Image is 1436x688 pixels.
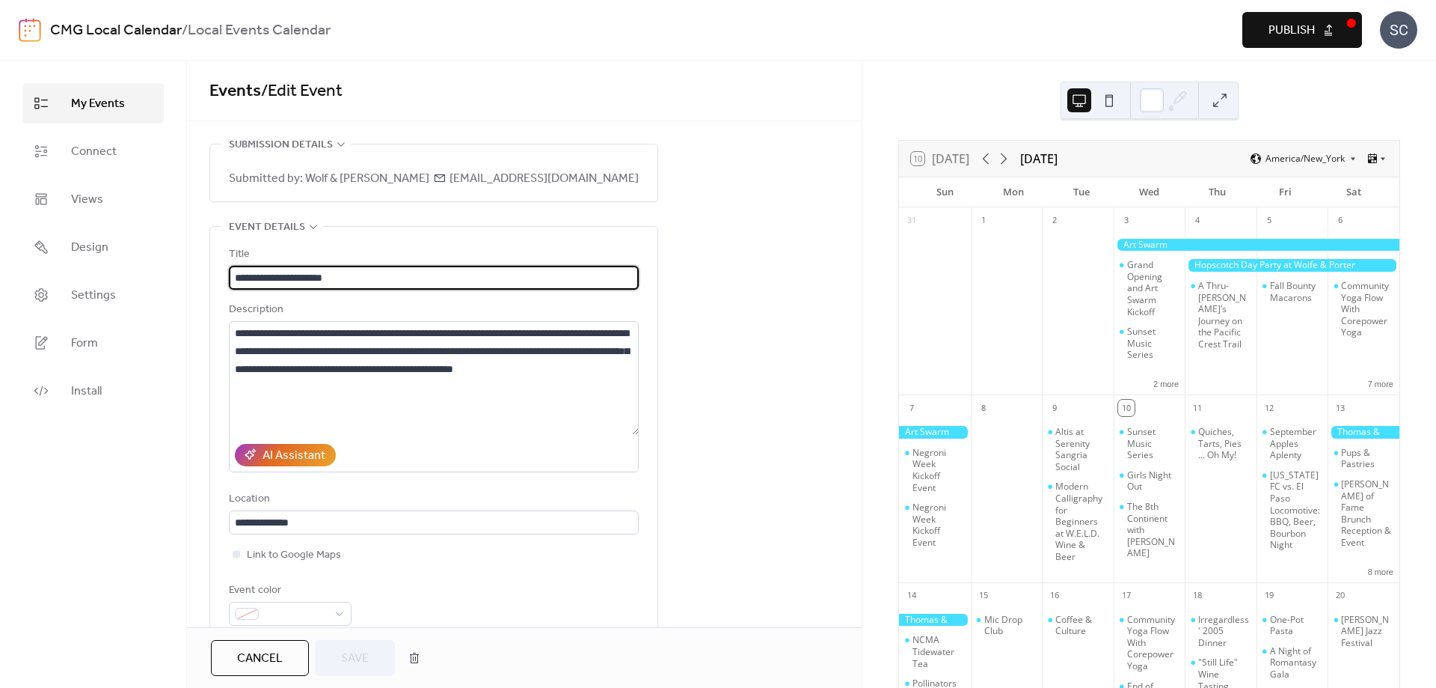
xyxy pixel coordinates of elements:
[1046,213,1063,229] div: 2
[979,177,1047,207] div: Mon
[50,16,182,45] a: CMG Local Calendar
[1341,614,1393,649] div: [PERSON_NAME] Jazz Festival
[71,383,102,401] span: Install
[912,634,965,669] div: NCMA Tidewater Tea
[1380,11,1417,49] div: SC
[1114,469,1185,493] div: Girls Night Out
[1362,564,1399,577] button: 8 more
[1261,213,1277,229] div: 5
[1319,177,1387,207] div: Sat
[1328,280,1399,338] div: Community Yoga Flow With Corepower Yoga
[903,588,920,604] div: 14
[1265,154,1345,163] span: America/New_York
[1127,326,1179,361] div: Sunset Music Series
[1256,280,1328,303] div: Fall Bounty Macarons
[261,75,343,108] span: / Edit Event
[1046,400,1063,416] div: 9
[1185,280,1256,350] div: A Thru-Hiker’s Journey on the Pacific Crest Trail
[19,18,41,42] img: logo
[1127,426,1179,461] div: Sunset Music Series
[247,547,341,564] span: Link to Google Maps
[182,16,188,45] b: /
[235,444,336,466] button: AI Assistant
[22,275,164,315] a: Settings
[1055,481,1108,562] div: Modern Calligraphy for Beginners at W.E.L.D. Wine & Beer
[1189,588,1206,604] div: 18
[912,447,965,493] div: Negroni Week Kickoff Event
[1055,426,1108,472] div: Altis at Serenity Sangria Social
[1183,177,1251,207] div: Thu
[1118,400,1135,416] div: 10
[1042,614,1114,637] div: Coffee & Culture
[899,614,971,627] div: Thomas & Friends in the Garden at New Hope Valley Railway
[71,239,108,257] span: Design
[975,588,992,604] div: 15
[229,246,636,264] div: Title
[229,301,636,319] div: Description
[984,614,1037,637] div: Mic Drop Club
[1270,614,1322,637] div: One-Pot Pasta
[1185,426,1256,461] div: Quiches, Tarts, Pies ... Oh My!
[1270,426,1322,461] div: September Apples Aplenty
[1332,400,1348,416] div: 13
[1362,377,1399,389] button: 7 more
[975,213,992,229] div: 1
[1118,213,1135,229] div: 3
[1268,22,1315,40] span: Publish
[1189,400,1206,416] div: 11
[1046,588,1063,604] div: 16
[1251,177,1319,207] div: Fri
[211,640,309,676] button: Cancel
[1114,259,1185,317] div: Grand Opening and Art Swarm Kickoff
[237,650,283,668] span: Cancel
[1127,501,1179,559] div: The 8th Continent with [PERSON_NAME]
[22,371,164,411] a: Install
[1127,259,1179,317] div: Grand Opening and Art Swarm Kickoff
[229,582,349,600] div: Event color
[1042,481,1114,562] div: Modern Calligraphy for Beginners at W.E.L.D. Wine & Beer
[71,335,98,353] span: Form
[899,447,971,493] div: Negroni Week Kickoff Event
[1198,426,1251,461] div: Quiches, Tarts, Pies ... Oh My!
[1185,259,1399,272] div: Hopscotch Day Party at Wolfe & Porter
[1114,426,1185,461] div: Sunset Music Series
[71,287,116,305] span: Settings
[1341,478,1393,549] div: [PERSON_NAME] of Fame Brunch Reception & Event
[1242,12,1362,48] button: Publish
[1114,326,1185,361] div: Sunset Music Series
[899,502,971,548] div: Negroni Week Kickoff Event
[903,213,920,229] div: 31
[1115,177,1183,207] div: Wed
[1341,280,1393,338] div: Community Yoga Flow With Corepower Yoga
[899,426,971,439] div: Art Swarm
[1256,645,1328,681] div: A Night of Romantasy Gala
[71,143,117,161] span: Connect
[1118,588,1135,604] div: 17
[188,16,331,45] b: Local Events Calendar
[1270,645,1322,681] div: A Night of Romantasy Gala
[229,170,639,188] span: Submitted by: Wolf & [PERSON_NAME] [EMAIL_ADDRESS][DOMAIN_NAME]
[1261,400,1277,416] div: 12
[1332,588,1348,604] div: 20
[1328,614,1399,649] div: Wilson Jazz Festival
[1261,588,1277,604] div: 19
[1055,614,1108,637] div: Coffee & Culture
[912,502,965,548] div: Negroni Week Kickoff Event
[911,177,979,207] div: Sun
[1127,614,1179,672] div: Community Yoga Flow With Corepower Yoga
[1185,614,1256,649] div: Irregardless' 2005 Dinner
[71,191,103,209] span: Views
[1198,614,1251,649] div: Irregardless' 2005 Dinner
[229,136,333,154] span: Submission details
[1198,280,1251,350] div: A Thru-[PERSON_NAME]’s Journey on the Pacific Crest Trail
[1114,614,1185,672] div: Community Yoga Flow With Corepower Yoga
[22,131,164,171] a: Connect
[229,219,305,237] span: Event details
[899,634,971,669] div: NCMA Tidewater Tea
[22,323,164,363] a: Form
[1114,501,1185,559] div: The 8th Continent with Dr. Meg Lowman
[1127,469,1179,493] div: Girls Night Out
[22,83,164,124] a: My Events
[903,400,920,416] div: 7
